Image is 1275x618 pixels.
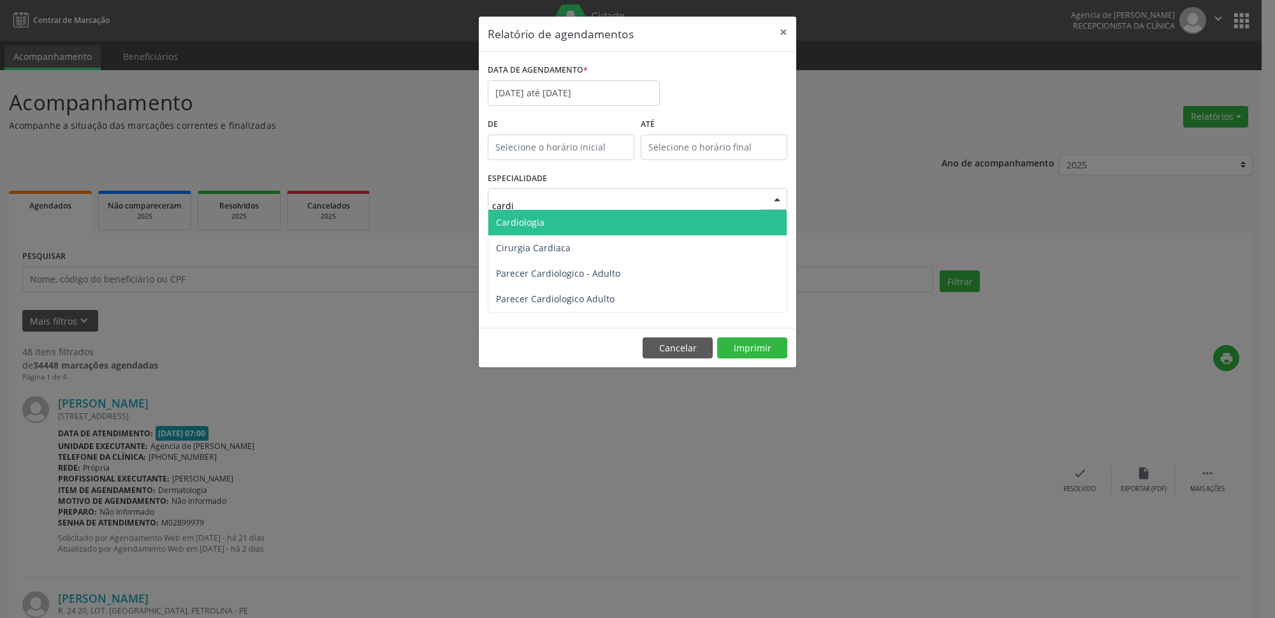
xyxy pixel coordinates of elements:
label: DATA DE AGENDAMENTO [488,61,588,80]
span: Parecer Cardiologico - Adulto [496,267,620,279]
button: Cancelar [643,337,713,359]
input: Seleciona uma especialidade [492,193,761,218]
button: Imprimir [717,337,787,359]
h5: Relatório de agendamentos [488,26,634,42]
span: Parecer Cardiologico Adulto [496,293,615,305]
button: Close [771,17,796,48]
input: Selecione o horário final [641,135,787,160]
label: De [488,115,634,135]
label: ESPECIALIDADE [488,169,547,189]
input: Selecione o horário inicial [488,135,634,160]
span: Cardiologia [496,216,544,228]
label: ATÉ [641,115,787,135]
input: Selecione uma data ou intervalo [488,80,660,106]
span: Cirurgia Cardiaca [496,242,571,254]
